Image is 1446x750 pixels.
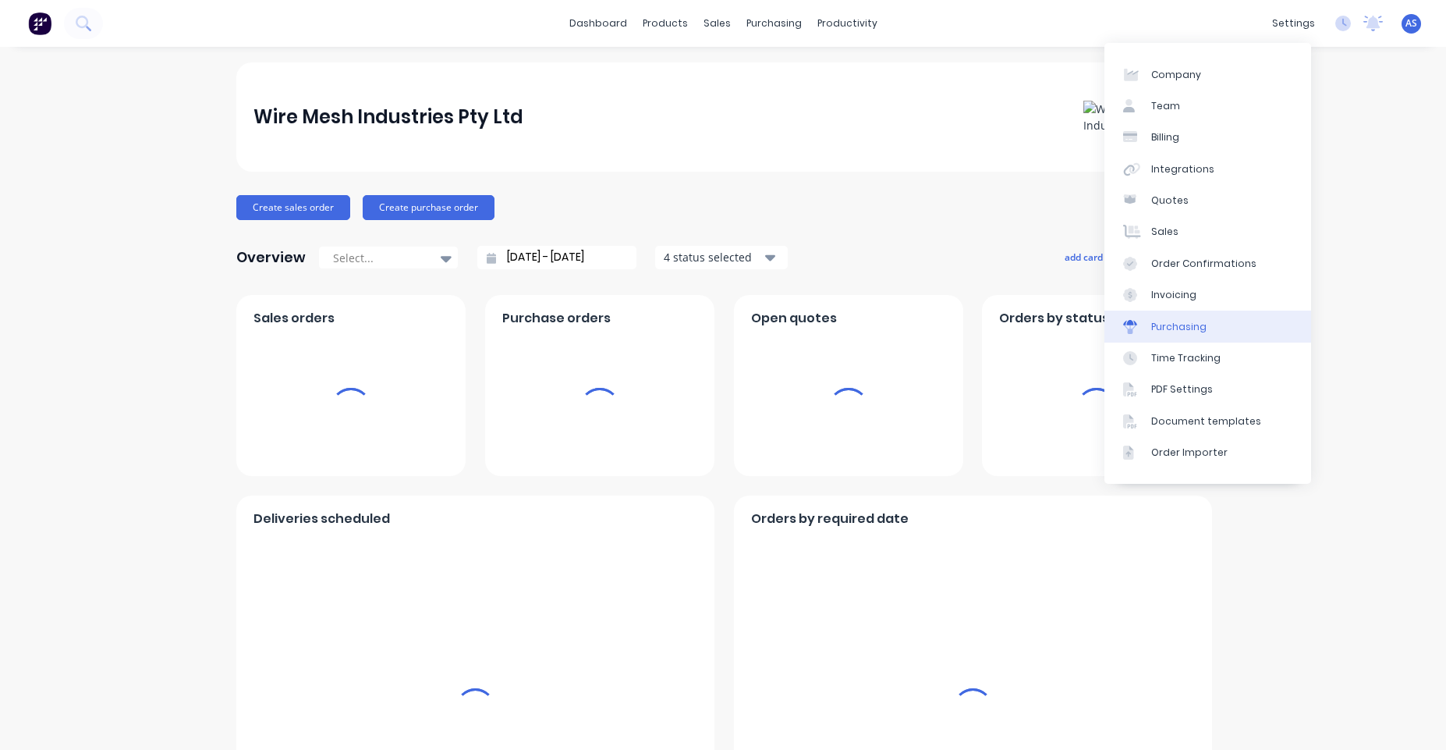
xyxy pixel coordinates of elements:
div: Team [1151,99,1180,113]
button: add card [1054,247,1113,267]
a: Team [1104,91,1311,122]
a: Purchasing [1104,311,1311,342]
div: Billing [1151,130,1179,144]
span: Deliveries scheduled [253,510,390,528]
span: Open quotes [751,309,837,328]
div: Time Tracking [1151,351,1221,365]
a: Time Tracking [1104,343,1311,374]
div: Company [1151,68,1201,82]
a: Integrations [1104,154,1311,185]
a: Order Confirmations [1104,248,1311,279]
div: Order Importer [1151,446,1228,460]
button: Create sales order [236,195,350,220]
div: Quotes [1151,194,1189,208]
div: settings [1264,12,1323,35]
a: Document templates [1104,406,1311,437]
div: Order Confirmations [1151,257,1256,271]
img: Factory [28,12,51,35]
a: Sales [1104,216,1311,247]
img: Wire Mesh Industries Pty Ltd [1083,101,1193,133]
div: Document templates [1151,414,1261,428]
a: Order Importer [1104,437,1311,468]
div: Overview [236,242,306,273]
div: products [635,12,696,35]
a: Quotes [1104,185,1311,216]
div: Purchasing [1151,320,1207,334]
div: sales [696,12,739,35]
span: Purchase orders [502,309,611,328]
a: PDF Settings [1104,374,1311,405]
span: AS [1405,16,1417,30]
a: Billing [1104,122,1311,153]
div: Sales [1151,225,1178,239]
a: dashboard [562,12,635,35]
div: PDF Settings [1151,382,1213,396]
span: Sales orders [253,309,335,328]
span: Orders by status [999,309,1109,328]
button: Create purchase order [363,195,494,220]
a: Company [1104,59,1311,90]
span: Orders by required date [751,510,909,528]
div: productivity [810,12,885,35]
div: 4 status selected [664,249,762,265]
div: Wire Mesh Industries Pty Ltd [253,101,523,133]
button: 4 status selected [655,246,788,269]
div: Invoicing [1151,288,1196,302]
a: Invoicing [1104,279,1311,311]
div: purchasing [739,12,810,35]
div: Integrations [1151,162,1214,176]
